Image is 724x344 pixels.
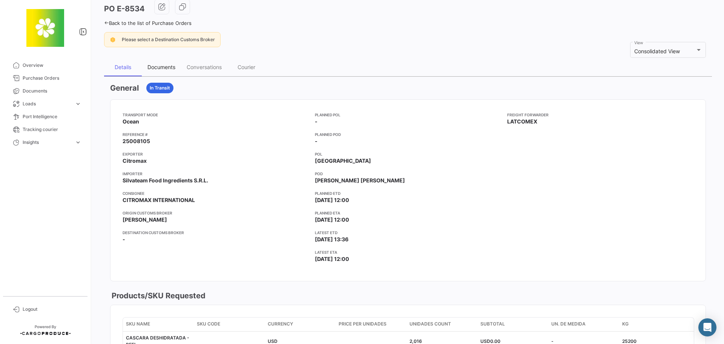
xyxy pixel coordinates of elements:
[104,20,192,26] a: Back to the list of Purchase Orders
[123,318,194,331] datatable-header-cell: SKU Name
[23,113,81,120] span: Port Intelligence
[268,338,278,344] span: USD
[265,318,336,331] datatable-header-cell: Currency
[315,249,501,255] app-card-info-title: Latest ETA
[123,230,309,236] app-card-info-title: Destination Customs Broker
[110,83,139,93] h3: General
[123,112,309,118] app-card-info-title: Transport mode
[315,151,501,157] app-card-info-title: POL
[410,321,451,327] span: Unidades count
[622,338,637,344] span: 25200
[315,137,318,145] span: -
[6,59,84,72] a: Overview
[315,157,371,165] span: [GEOGRAPHIC_DATA]
[126,321,150,327] span: SKU Name
[194,318,265,331] datatable-header-cell: SKU Code
[315,236,348,243] span: [DATE] 13:36
[315,171,501,177] app-card-info-title: POD
[315,255,349,263] span: [DATE] 12:00
[339,321,387,327] span: Price per Unidades
[315,210,501,216] app-card-info-title: Planned ETA
[23,139,72,146] span: Insights
[480,338,490,344] span: USD
[315,196,349,204] span: [DATE] 12:00
[6,72,84,85] a: Purchase Orders
[23,75,81,82] span: Purchase Orders
[507,112,693,118] app-card-info-title: Freight Forwarder
[115,64,131,70] div: Details
[551,321,586,327] span: UN. DE MEDIDA
[123,190,309,196] app-card-info-title: Consignee
[6,123,84,136] a: Tracking courier
[123,157,147,165] span: Citromax
[634,48,680,54] span: Consolidated View
[150,85,170,91] span: In Transit
[480,321,505,327] span: Subtotal
[23,306,81,313] span: Logout
[315,131,501,137] app-card-info-title: Planned POD
[75,100,81,107] span: expand_more
[315,177,405,184] span: [PERSON_NAME] [PERSON_NAME]
[104,3,145,14] h3: PO E-8534
[123,177,208,184] span: Silvateam Food Ingredients S.R.L.
[110,290,206,301] h3: Products/SKU Requested
[315,230,501,236] app-card-info-title: Latest ETD
[123,137,150,145] span: 25008105
[123,131,309,137] app-card-info-title: Reference #
[123,216,167,224] span: [PERSON_NAME]
[123,210,309,216] app-card-info-title: Origin Customs Broker
[75,139,81,146] span: expand_more
[315,112,501,118] app-card-info-title: Planned POL
[6,85,84,97] a: Documents
[551,338,554,344] span: -
[315,216,349,224] span: [DATE] 12:00
[490,338,500,344] span: 0.00
[238,64,255,70] div: Courier
[23,88,81,94] span: Documents
[698,318,716,336] div: Abrir Intercom Messenger
[23,100,72,107] span: Loads
[123,196,195,204] span: CITROMAX INTERNATIONAL
[122,37,215,42] span: Please select a Destination Customs Broker
[507,118,537,125] span: LATCOMEX
[23,126,81,133] span: Tracking courier
[268,321,293,327] span: Currency
[187,64,222,70] div: Conversations
[315,190,501,196] app-card-info-title: Planned ETD
[197,321,220,327] span: SKU Code
[123,171,309,177] app-card-info-title: Importer
[315,118,318,125] span: -
[123,236,125,243] span: -
[622,321,629,327] span: KG
[147,64,175,70] div: Documents
[123,151,309,157] app-card-info-title: Exporter
[6,110,84,123] a: Port Intelligence
[23,62,81,69] span: Overview
[26,9,64,47] img: 8664c674-3a9e-46e9-8cba-ffa54c79117b.jfif
[123,118,139,125] span: Ocean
